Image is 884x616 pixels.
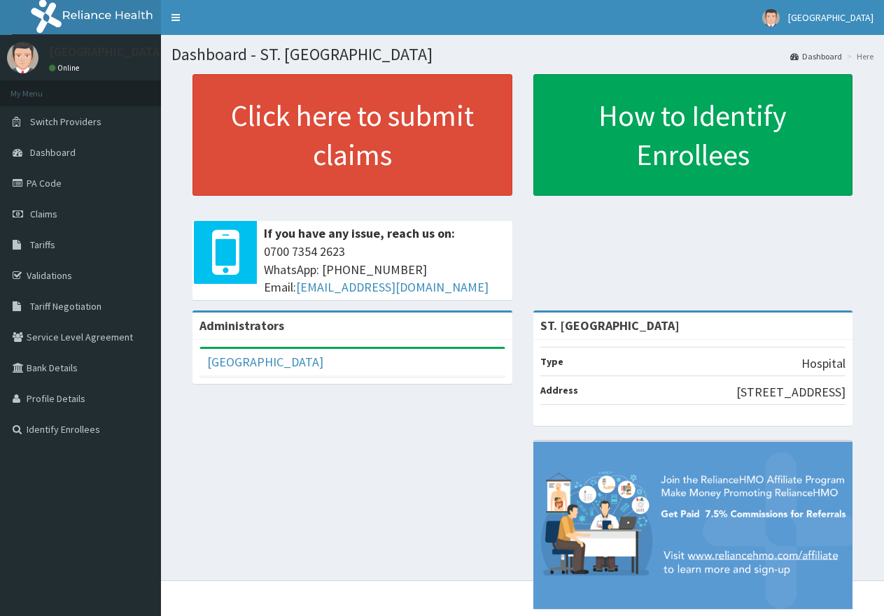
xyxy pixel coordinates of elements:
b: If you have any issue, reach us on: [264,225,455,241]
span: 0700 7354 2623 WhatsApp: [PHONE_NUMBER] Email: [264,243,505,296]
span: Switch Providers [30,115,101,128]
b: Administrators [199,317,284,334]
a: How to Identify Enrollees [533,74,853,196]
a: Online [49,63,83,73]
strong: ST. [GEOGRAPHIC_DATA] [540,317,680,334]
img: User Image [7,42,38,73]
span: Claims [30,208,57,220]
span: Tariff Negotiation [30,300,101,313]
span: Dashboard [30,146,76,159]
img: provider-team-banner.png [533,442,853,609]
li: Here [843,50,874,62]
span: [GEOGRAPHIC_DATA] [788,11,874,24]
p: [GEOGRAPHIC_DATA] [49,45,164,58]
a: Dashboard [790,50,842,62]
b: Address [540,384,578,396]
span: Tariffs [30,238,55,251]
p: [STREET_ADDRESS] [736,383,846,401]
img: User Image [762,9,780,27]
a: [GEOGRAPHIC_DATA] [207,354,323,370]
b: Type [540,355,563,368]
h1: Dashboard - ST. [GEOGRAPHIC_DATA] [171,45,874,64]
a: [EMAIL_ADDRESS][DOMAIN_NAME] [296,279,489,295]
p: Hospital [801,354,846,373]
a: Click here to submit claims [192,74,512,196]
